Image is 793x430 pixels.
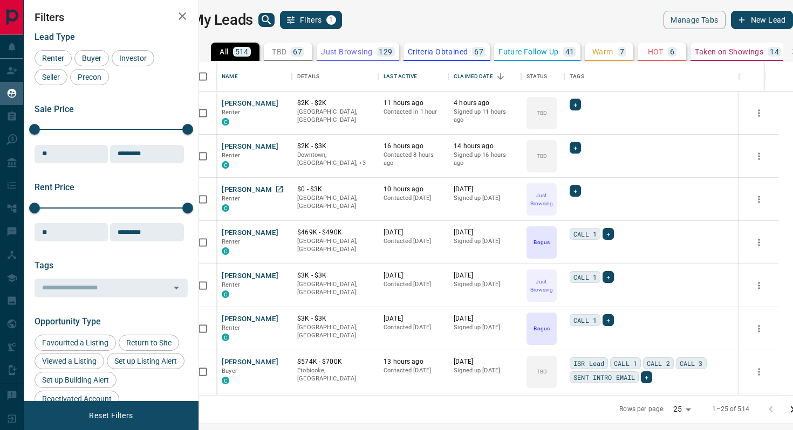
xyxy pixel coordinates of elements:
[222,109,240,116] span: Renter
[78,54,105,63] span: Buyer
[454,323,516,332] p: Signed up [DATE]
[493,69,508,84] button: Sort
[454,271,516,280] p: [DATE]
[35,372,117,388] div: Set up Building Alert
[222,204,229,212] div: condos.ca
[384,323,443,332] p: Contacted [DATE]
[570,99,581,110] div: +
[454,142,516,151] p: 14 hours ago
[606,272,610,282] span: +
[751,191,767,207] button: more
[384,237,443,246] p: Contacted [DATE]
[222,271,278,281] button: [PERSON_NAME]
[454,237,516,246] p: Signed up [DATE]
[222,185,278,195] button: [PERSON_NAME]
[534,238,549,246] p: Bogus
[122,338,175,347] span: Return to Site
[222,324,240,331] span: Renter
[379,48,392,56] p: 129
[384,366,443,375] p: Contacted [DATE]
[292,61,378,92] div: Details
[751,321,767,337] button: more
[321,48,372,56] p: Just Browsing
[35,353,104,369] div: Viewed a Listing
[222,247,229,255] div: condos.ca
[669,401,695,417] div: 25
[534,324,549,332] p: Bogus
[680,358,703,369] span: CALL 3
[454,366,516,375] p: Signed up [DATE]
[38,73,64,81] span: Seller
[297,99,373,108] p: $2K - $2K
[645,372,648,383] span: +
[731,11,793,29] button: New Lead
[498,48,558,56] p: Future Follow Up
[38,338,112,347] span: Favourited a Listing
[606,315,610,325] span: +
[35,50,72,66] div: Renter
[537,367,547,376] p: TBD
[570,61,584,92] div: Tags
[35,335,116,351] div: Favourited a Listing
[297,61,319,92] div: Details
[297,357,373,366] p: $574K - $700K
[258,13,275,27] button: search button
[454,280,516,289] p: Signed up [DATE]
[35,391,119,407] div: Reactivated Account
[115,54,151,63] span: Investor
[107,353,184,369] div: Set up Listing Alert
[222,195,240,202] span: Renter
[384,142,443,151] p: 16 hours ago
[527,61,547,92] div: Status
[222,238,240,245] span: Renter
[695,48,763,56] p: Taken on Showings
[570,142,581,154] div: +
[222,118,229,126] div: condos.ca
[297,366,373,383] p: Etobicoke, [GEOGRAPHIC_DATA]
[222,357,278,367] button: [PERSON_NAME]
[573,315,597,325] span: CALL 1
[573,99,577,110] span: +
[297,314,373,323] p: $3K - $3K
[222,334,229,341] div: condos.ca
[35,316,101,327] span: Opportunity Type
[573,358,604,369] span: ISR Lead
[297,108,373,124] p: [GEOGRAPHIC_DATA], [GEOGRAPHIC_DATA]
[169,280,184,295] button: Open
[454,61,493,92] div: Claimed Date
[648,48,664,56] p: HOT
[35,11,188,24] h2: Filters
[191,11,253,29] h1: My Leads
[235,48,249,56] p: 514
[454,228,516,237] p: [DATE]
[454,185,516,194] p: [DATE]
[74,73,105,81] span: Precon
[272,48,286,56] p: TBD
[38,54,68,63] span: Renter
[280,11,342,29] button: Filters1
[384,108,443,116] p: Contacted in 1 hour
[384,280,443,289] p: Contacted [DATE]
[297,323,373,340] p: [GEOGRAPHIC_DATA], [GEOGRAPHIC_DATA]
[297,228,373,237] p: $469K - $490K
[751,148,767,164] button: more
[35,182,74,192] span: Rent Price
[222,142,278,152] button: [PERSON_NAME]
[564,61,739,92] div: Tags
[293,48,302,56] p: 67
[603,314,614,326] div: +
[592,48,613,56] p: Warm
[751,278,767,294] button: more
[454,194,516,203] p: Signed up [DATE]
[454,314,516,323] p: [DATE]
[297,194,373,211] p: [GEOGRAPHIC_DATA], [GEOGRAPHIC_DATA]
[222,228,278,238] button: [PERSON_NAME]
[384,99,443,108] p: 11 hours ago
[384,185,443,194] p: 10 hours ago
[74,50,109,66] div: Buyer
[573,142,577,153] span: +
[38,357,100,365] span: Viewed a Listing
[112,50,154,66] div: Investor
[670,48,674,56] p: 6
[38,376,113,384] span: Set up Building Alert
